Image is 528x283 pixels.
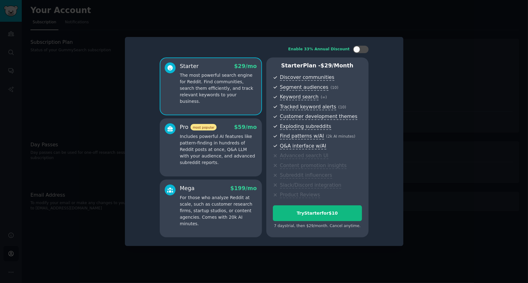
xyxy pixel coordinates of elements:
[288,47,350,52] div: Enable 33% Annual Discount
[180,194,257,227] p: For those who analyze Reddit at scale, such as customer research firms, startup studios, or conte...
[180,62,199,70] div: Starter
[280,113,358,120] span: Customer development themes
[280,182,342,189] span: Slack/Discord integration
[273,210,362,217] div: Try Starter for $10
[273,205,362,221] button: TryStarterfor$10
[280,153,328,159] span: Advanced search UI
[280,172,332,179] span: Subreddit influencers
[280,162,347,169] span: Content promotion insights
[191,124,217,130] span: most popular
[273,223,362,229] div: 7 days trial, then $ 29 /month . Cancel anytime.
[180,123,217,131] div: Pro
[280,123,331,130] span: Exploding subreddits
[280,133,324,139] span: Find patterns w/AI
[230,185,257,191] span: $ 199 /mo
[180,72,257,105] p: The most powerful search engine for Reddit. Find communities, search them efficiently, and track ...
[280,192,320,198] span: Product Reviews
[321,62,354,69] span: $ 29 /month
[321,95,327,99] span: ( ∞ )
[280,74,334,81] span: Discover communities
[338,105,346,109] span: ( 10 )
[180,185,195,192] div: Mega
[234,124,257,130] span: $ 59 /mo
[326,134,356,139] span: ( 2k AI minutes )
[234,63,257,69] span: $ 29 /mo
[273,62,362,70] p: Starter Plan -
[280,104,336,110] span: Tracked keyword alerts
[331,85,338,90] span: ( 10 )
[280,94,319,100] span: Keyword search
[280,143,326,149] span: Q&A interface w/AI
[280,84,328,91] span: Segment audiences
[180,133,257,166] p: Includes powerful AI features like pattern-finding in hundreds of Reddit posts at once, Q&A LLM w...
